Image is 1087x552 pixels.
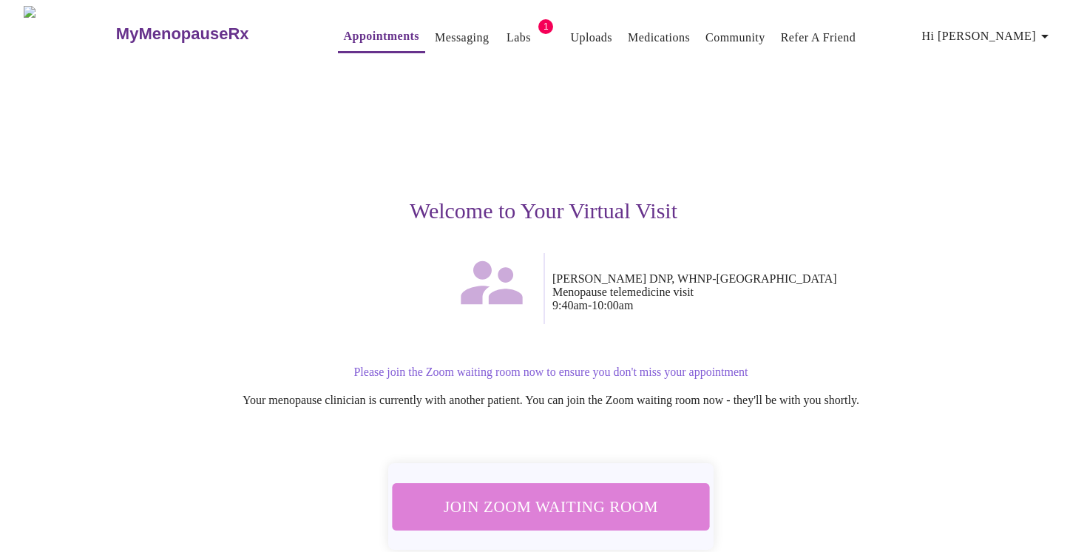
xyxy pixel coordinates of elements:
[552,272,999,312] p: [PERSON_NAME] DNP, WHNP-[GEOGRAPHIC_DATA] Menopause telemedicine visit 9:40am - 10:00am
[495,23,542,53] button: Labs
[103,366,999,379] p: Please join the Zoom waiting room now to ensure you don't miss your appointment
[705,27,765,48] a: Community
[435,27,489,48] a: Messaging
[564,23,618,53] button: Uploads
[570,27,612,48] a: Uploads
[392,483,711,531] button: Join Zoom Waiting Room
[103,394,999,407] p: Your menopause clinician is currently with another patient. You can join the Zoom waiting room no...
[88,198,999,223] h3: Welcome to Your Virtual Visit
[781,27,856,48] a: Refer a Friend
[116,24,249,44] h3: MyMenopauseRx
[114,8,308,60] a: MyMenopauseRx
[411,493,691,520] span: Join Zoom Waiting Room
[24,6,114,61] img: MyMenopauseRx Logo
[344,26,419,47] a: Appointments
[622,23,696,53] button: Medications
[916,21,1060,51] button: Hi [PERSON_NAME]
[429,23,495,53] button: Messaging
[538,19,553,34] span: 1
[507,27,531,48] a: Labs
[338,21,425,53] button: Appointments
[922,26,1054,47] span: Hi [PERSON_NAME]
[700,23,771,53] button: Community
[628,27,690,48] a: Medications
[775,23,862,53] button: Refer a Friend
